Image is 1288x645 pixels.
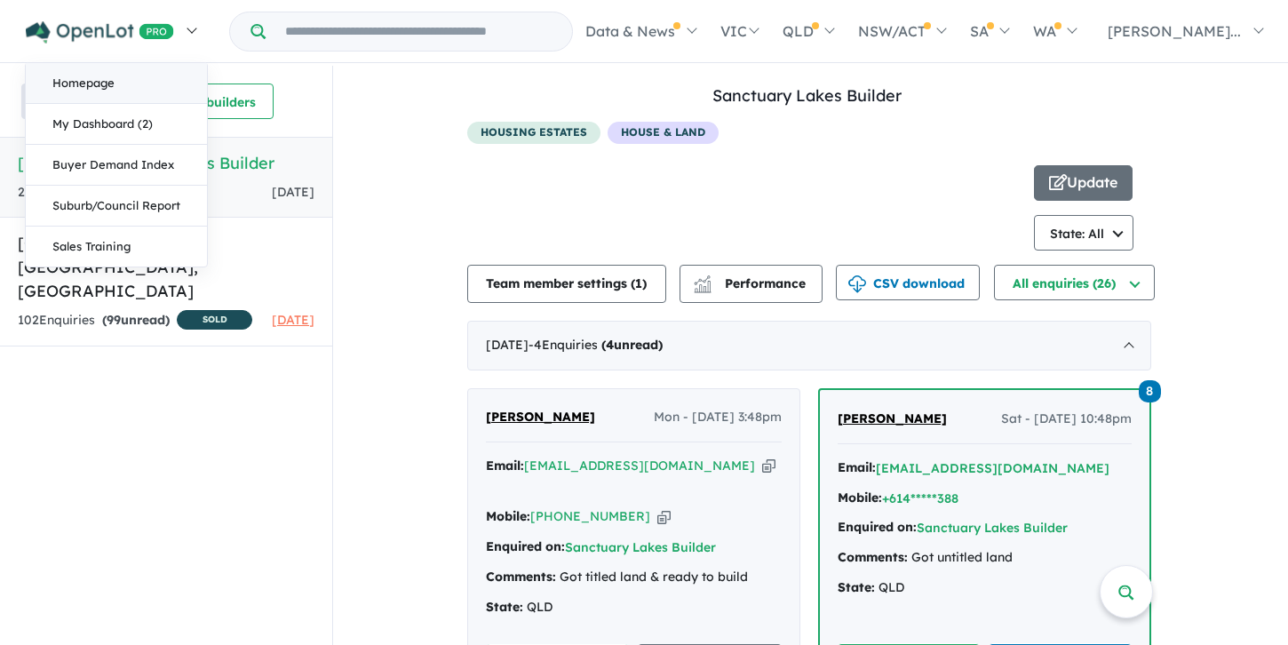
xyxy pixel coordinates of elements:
[838,577,1132,599] div: QLD
[26,145,207,186] a: Buyer Demand Index
[486,407,595,428] a: [PERSON_NAME]
[486,569,556,585] strong: Comments:
[1139,378,1161,402] a: 8
[486,567,782,588] div: Got titled land & ready to build
[26,63,207,104] a: Homepage
[1139,380,1161,402] span: 8
[26,104,207,145] a: My Dashboard (2)
[26,227,207,267] a: Sales Training
[917,519,1068,537] button: Sanctuary Lakes Builder
[524,458,755,474] a: [EMAIL_ADDRESS][DOMAIN_NAME]
[608,122,719,144] span: House & Land
[680,265,823,303] button: Performance
[848,275,866,293] img: download icon
[467,122,600,144] span: housing estates
[565,539,716,555] a: Sanctuary Lakes Builder
[1001,409,1132,430] span: Sat - [DATE] 10:48pm
[565,538,716,557] button: Sanctuary Lakes Builder
[486,458,524,474] strong: Email:
[657,507,671,526] button: Copy
[712,85,902,106] a: Sanctuary Lakes Builder
[838,490,882,506] strong: Mobile:
[272,312,314,328] span: [DATE]
[18,182,163,203] div: 26 Enquir ies
[269,12,568,51] input: Try estate name, suburb, builder or developer
[654,407,782,428] span: Mon - [DATE] 3:48pm
[107,312,121,328] span: 99
[876,459,1109,478] button: [EMAIL_ADDRESS][DOMAIN_NAME]
[694,281,712,292] img: bar-chart.svg
[994,265,1155,300] button: All enquiries (26)
[467,321,1151,370] div: [DATE]
[838,579,875,595] strong: State:
[838,549,908,565] strong: Comments:
[838,547,1132,569] div: Got untitled land
[838,459,876,475] strong: Email:
[486,508,530,524] strong: Mobile:
[486,599,523,615] strong: State:
[606,337,614,353] span: 4
[486,538,565,554] strong: Enquired on:
[26,21,174,44] img: Openlot PRO Logo White
[635,275,642,291] span: 1
[486,409,595,425] span: [PERSON_NAME]
[601,337,663,353] strong: ( unread)
[1034,215,1134,251] button: State: All
[696,275,806,291] span: Performance
[102,312,170,328] strong: ( unread)
[694,275,710,285] img: line-chart.svg
[1108,22,1241,40] span: [PERSON_NAME]...
[177,310,252,330] span: SOLD
[18,151,314,175] h5: [Builder] Sanctuary Lakes Builder
[838,409,947,430] a: [PERSON_NAME]
[467,265,666,303] button: Team member settings (1)
[838,519,917,535] strong: Enquired on:
[18,310,252,332] div: 102 Enquir ies
[26,186,207,227] a: Suburb/Council Report
[838,410,947,426] span: [PERSON_NAME]
[917,520,1068,536] a: Sanctuary Lakes Builder
[530,508,650,524] a: [PHONE_NUMBER]
[18,231,314,303] h5: [GEOGRAPHIC_DATA] - [GEOGRAPHIC_DATA] , [GEOGRAPHIC_DATA]
[272,184,314,200] span: [DATE]
[836,265,980,300] button: CSV download
[1034,165,1133,201] button: Update
[762,457,775,475] button: Copy
[529,337,663,353] span: - 4 Enquir ies
[486,597,782,618] div: QLD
